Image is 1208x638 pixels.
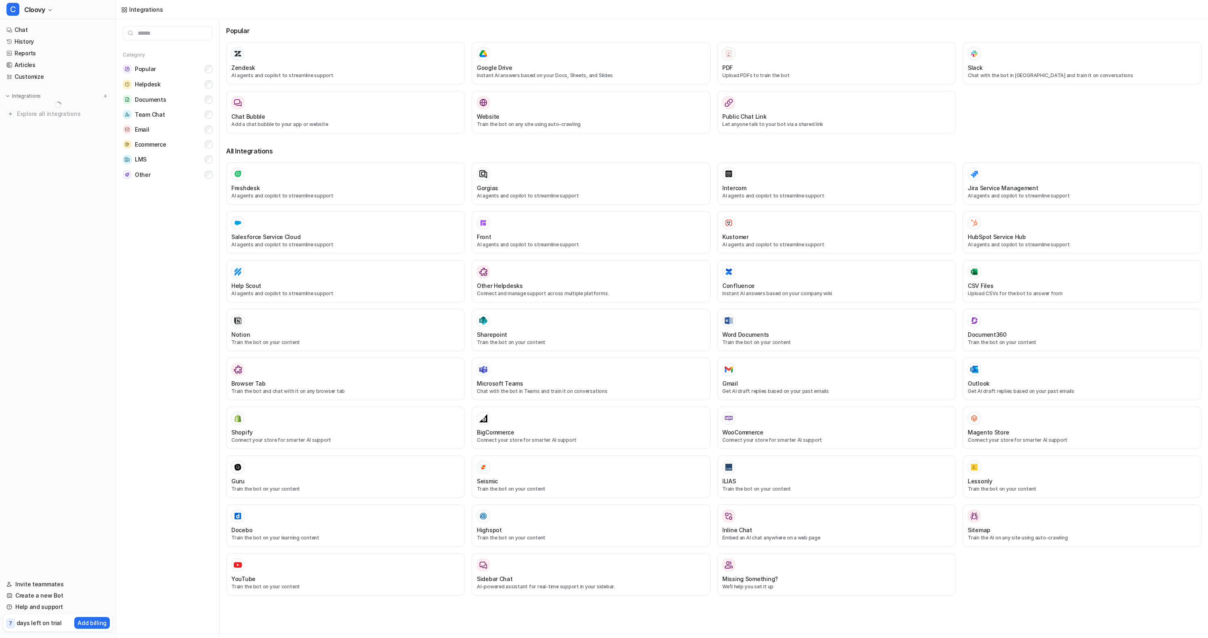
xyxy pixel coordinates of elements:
h3: Sharepoint [477,330,507,339]
button: OtherOther [123,167,213,182]
h3: Popular [226,26,1202,36]
button: Other HelpdesksOther HelpdesksConnect and manage support across multiple platforms. [472,260,711,302]
button: Microsoft TeamsMicrosoft TeamsChat with the bot in Teams and train it on conversations [472,358,711,400]
a: Create a new Bot [3,590,113,601]
img: Highspot [479,512,487,520]
img: Gmail [725,366,733,373]
button: SeismicSeismicTrain the bot on your content [472,455,711,498]
p: AI agents and copilot to streamline support [968,192,1196,199]
h3: Outlook [968,379,990,388]
button: HelpdeskHelpdesk [123,77,213,92]
h3: Missing Something? [722,575,778,583]
p: Chat with the bot in Teams and train it on conversations [477,388,705,395]
button: Add billing [74,617,110,629]
img: HubSpot Service Hub [970,219,978,227]
img: Slack [970,49,978,58]
h3: Word Documents [722,330,769,339]
button: ILIASILIASTrain the bot on your content [717,455,956,498]
img: Magento Store [970,414,978,422]
button: PopularPopular [123,61,213,77]
span: C [6,3,19,16]
h3: Freshdesk [231,184,260,192]
a: Explore all integrations [3,108,113,120]
img: CSV Files [970,268,978,276]
p: AI agents and copilot to streamline support [477,192,705,199]
p: Train the bot on any site using auto-crawling [477,121,705,128]
p: Train the bot on your content [477,534,705,541]
button: DoceboDoceboTrain the bot on your learning content [226,504,465,547]
h3: Gmail [722,379,738,388]
button: HighspotHighspotTrain the bot on your content [472,504,711,547]
img: explore all integrations [6,110,15,118]
p: Add a chat bubble to your app or website [231,121,460,128]
img: Guru [234,463,242,471]
a: Customize [3,71,113,82]
p: Get AI draft replies based on your past emails [968,388,1196,395]
h3: CSV Files [968,281,993,290]
p: AI agents and copilot to streamline support [968,241,1196,248]
h3: Front [477,233,491,241]
span: Helpdesk [135,80,161,88]
button: ConfluenceConfluenceInstant AI answers based on your company wiki [717,260,956,302]
p: AI agents and copilot to streamline support [722,192,951,199]
img: menu_add.svg [103,93,108,99]
p: Let anyone talk to your bot via a shared link [722,121,951,128]
h3: BigCommerce [477,428,514,437]
p: Train the bot on your content [722,339,951,346]
h3: Confluence [722,281,755,290]
p: AI agents and copilot to streamline support [477,241,705,248]
h3: Browser Tab [231,379,266,388]
span: Explore all integrations [17,107,109,120]
button: Word DocumentsWord DocumentsTrain the bot on your content [717,309,956,351]
button: Sidebar ChatAI-powered assistant for real-time support in your sidebar. [472,553,711,596]
h3: Inline Chat [722,526,752,534]
h3: Zendesk [231,63,255,72]
button: DocumentsDocuments [123,92,213,107]
img: Front [479,219,487,227]
h3: Slack [968,63,983,72]
h3: Magento Store [968,428,1009,437]
h3: Google Drive [477,63,512,72]
button: Integrations [3,92,43,100]
button: PDFPDFUpload PDFs to train the bot [717,42,956,84]
button: Browser TabBrowser TabTrain the bot and chat with it on any browser tab [226,358,465,400]
a: Reports [3,48,113,59]
img: expand menu [5,93,10,99]
button: SlackSlackChat with the bot in [GEOGRAPHIC_DATA] and train it on conversations [963,42,1202,84]
img: Confluence [725,268,733,276]
button: FreshdeskAI agents and copilot to streamline support [226,162,465,205]
img: Missing Something? [725,561,733,569]
img: Lessonly [970,463,978,471]
img: Document360 [970,317,978,325]
img: Sitemap [970,512,978,520]
img: Word Documents [725,317,733,325]
h3: Jira Service Management [968,184,1038,192]
p: AI agents and copilot to streamline support [231,241,460,248]
button: Document360Document360Train the bot on your content [963,309,1202,351]
button: WebsiteWebsiteTrain the bot on any site using auto-crawling [472,91,711,133]
p: Instant AI answers based on your company wiki [722,290,951,297]
img: Seismic [479,463,487,471]
button: OutlookOutlookGet AI draft replies based on your past emails [963,358,1202,400]
button: YouTubeYouTubeTrain the bot on your content [226,553,465,596]
p: Integrations [12,93,41,99]
img: Outlook [970,366,978,374]
h3: Sidebar Chat [477,575,513,583]
h3: Help Scout [231,281,261,290]
h3: Kustomer [722,233,749,241]
a: Articles [3,59,113,71]
img: Help Scout [234,268,242,276]
button: EcommerceEcommerce [123,137,213,152]
p: Train the bot on your content [968,339,1196,346]
button: ShopifyShopifyConnect your store for smarter AI support [226,407,465,449]
h3: Docebo [231,526,252,534]
a: Help and support [3,601,113,613]
img: Salesforce Service Cloud [234,219,242,227]
img: PDF [725,50,733,57]
img: Team Chat [123,110,132,119]
img: Sharepoint [479,317,487,325]
h5: Category [123,52,213,58]
span: Popular [135,65,156,73]
img: Helpdesk [123,80,132,89]
img: WooCommerce [725,416,733,421]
